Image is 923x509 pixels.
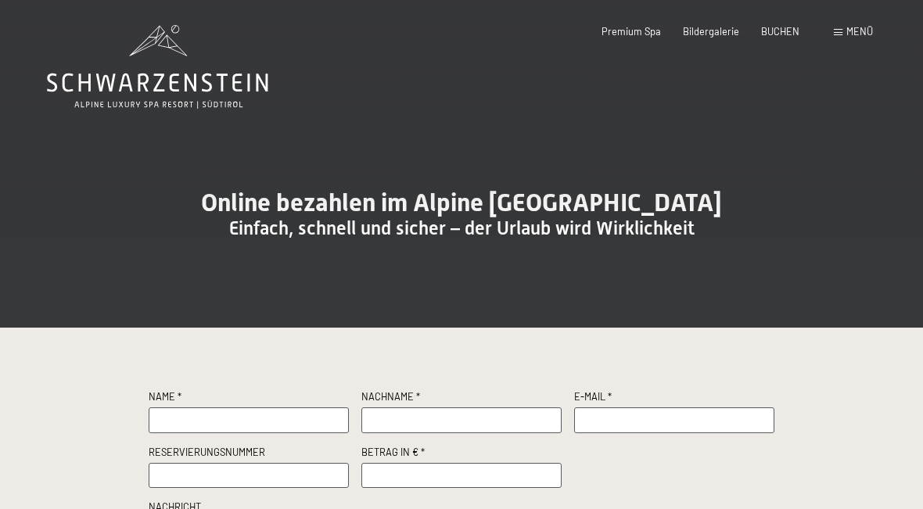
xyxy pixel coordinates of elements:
label: Reservierungsnummer [149,446,349,463]
a: Premium Spa [602,25,661,38]
span: Online bezahlen im Alpine [GEOGRAPHIC_DATA] [201,188,722,217]
a: Bildergalerie [683,25,739,38]
label: Nachname * [361,390,562,407]
span: Einfach, schnell und sicher – der Urlaub wird Wirklichkeit [229,217,695,239]
span: Menü [846,25,873,38]
label: Betrag in € * [361,446,562,463]
label: E-Mail * [574,390,774,407]
a: BUCHEN [761,25,799,38]
label: Name * [149,390,349,407]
